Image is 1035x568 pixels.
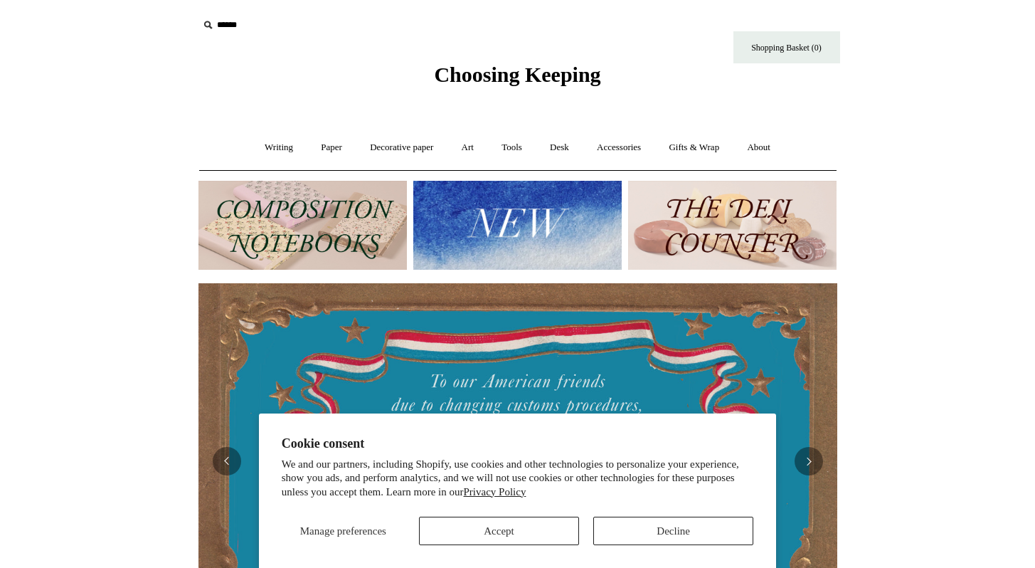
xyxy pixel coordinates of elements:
[308,129,355,167] a: Paper
[282,458,754,500] p: We and our partners, including Shopify, use cookies and other technologies to personalize your ex...
[628,181,837,270] img: The Deli Counter
[434,63,600,86] span: Choosing Keeping
[434,74,600,84] a: Choosing Keeping
[282,517,405,545] button: Manage preferences
[300,525,386,537] span: Manage preferences
[734,129,783,167] a: About
[464,486,526,498] a: Privacy Policy
[282,436,754,451] h2: Cookie consent
[656,129,732,167] a: Gifts & Wrap
[795,447,823,475] button: Next
[213,447,241,475] button: Previous
[593,517,753,545] button: Decline
[198,181,407,270] img: 202302 Composition ledgers.jpg__PID:69722ee6-fa44-49dd-a067-31375e5d54ec
[419,517,579,545] button: Accept
[252,129,306,167] a: Writing
[449,129,487,167] a: Art
[733,31,840,63] a: Shopping Basket (0)
[413,181,622,270] img: New.jpg__PID:f73bdf93-380a-4a35-bcfe-7823039498e1
[584,129,654,167] a: Accessories
[489,129,535,167] a: Tools
[537,129,582,167] a: Desk
[357,129,446,167] a: Decorative paper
